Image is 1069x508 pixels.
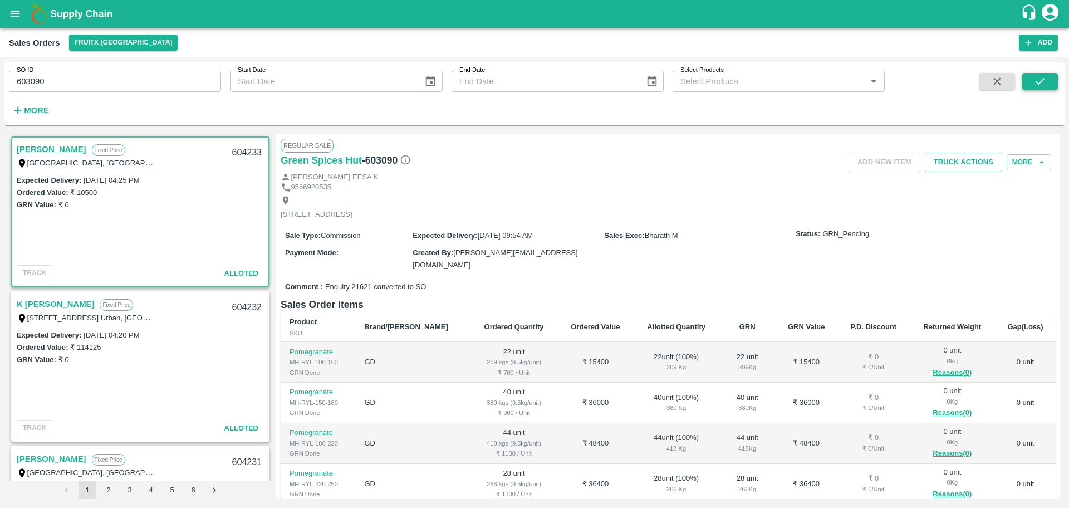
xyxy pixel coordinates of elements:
span: Alloted [224,424,258,432]
span: Enquiry 21621 converted to SO [325,282,426,292]
a: [PERSON_NAME] [17,452,86,466]
nav: pagination navigation [56,481,225,499]
div: ₹ 700 / Unit [479,368,548,378]
td: ₹ 48400 [776,423,837,464]
label: Select Products [680,66,724,75]
div: 28 unit ( 100 %) [642,473,710,494]
label: [GEOGRAPHIC_DATA], [GEOGRAPHIC_DATA], [GEOGRAPHIC_DATA] , [GEOGRAPHIC_DATA] ([GEOGRAPHIC_DATA]) [... [27,158,582,167]
p: Pomegranate [290,468,346,479]
div: 44 unit ( 100 %) [642,433,710,453]
td: ₹ 15400 [558,342,634,383]
label: Start Date [238,66,266,75]
div: Sales Orders [9,36,60,50]
input: Enter SO ID [9,71,221,92]
div: ₹ 900 / Unit [479,408,548,418]
button: More [1007,154,1051,170]
b: Supply Chain [50,8,112,19]
p: Pomegranate [290,387,346,398]
label: Comment : [285,282,323,292]
h6: - 603090 [362,153,411,168]
div: 0 Kg [919,397,986,407]
button: Go to page 4 [142,481,160,499]
button: Reasons(0) [919,367,986,379]
div: 0 Kg [919,356,986,366]
td: 40 unit [470,383,557,423]
label: Sale Type : [285,231,321,240]
label: End Date [459,66,485,75]
td: 0 unit [995,423,1056,464]
b: Allotted Quantity [647,323,705,331]
td: 0 unit [995,383,1056,423]
a: [PERSON_NAME] [17,142,86,157]
strong: More [24,106,49,115]
div: 380 Kg [728,403,767,413]
label: Status: [796,229,820,240]
span: Regular Sale [281,139,334,152]
button: Go to page 2 [100,481,117,499]
button: Reasons(0) [919,488,986,501]
label: [DATE] 04:20 PM [84,331,139,339]
td: GD [355,464,470,505]
td: 28 unit [470,464,557,505]
div: 266 Kg [728,484,767,494]
label: ₹ 0 [58,355,69,364]
p: Fixed Price [100,299,133,311]
div: 40 unit ( 100 %) [642,393,710,413]
div: 22 unit [728,352,767,373]
span: Alloted [224,269,258,277]
span: [DATE] 09:54 AM [478,231,533,240]
td: 22 unit [470,342,557,383]
div: ₹ 0 / Unit [846,443,901,453]
div: 380 Kg [642,403,710,413]
button: More [9,101,52,120]
div: 418 kgs (9.5kg/unit) [479,438,548,448]
button: Reasons(0) [919,447,986,460]
td: GD [355,423,470,464]
td: GD [355,383,470,423]
label: Sales Exec : [604,231,644,240]
label: ₹ 0 [58,201,69,209]
div: customer-support [1021,4,1040,24]
b: Ordered Quantity [484,323,544,331]
div: ₹ 0 [846,433,901,443]
p: 9566920535 [291,182,331,193]
span: Commission [321,231,361,240]
div: 0 unit [919,345,986,379]
div: 0 Kg [919,477,986,487]
span: GRN_Pending [822,229,869,240]
label: Ordered Value: [17,343,68,351]
p: Fixed Price [92,144,125,156]
div: 44 unit [728,433,767,453]
div: ₹ 1100 / Unit [479,448,548,458]
div: GRN Done [290,408,346,418]
b: Gap(Loss) [1007,323,1043,331]
label: ₹ 10500 [70,188,97,197]
div: 209 Kg [728,362,767,372]
td: 0 unit [995,464,1056,505]
label: Expected Delivery : [17,176,81,184]
label: Ordered Value: [17,188,68,197]
button: page 1 [79,481,96,499]
label: Expected Delivery : [17,331,81,339]
div: ₹ 0 [846,352,901,363]
div: SKU [290,328,346,338]
td: 0 unit [995,342,1056,383]
span: Bharath M [645,231,678,240]
label: GRN Value: [17,355,56,364]
a: Green Spices Hut [281,153,362,168]
div: GRN Done [290,448,346,458]
button: Choose date [641,71,663,92]
button: Choose date [420,71,441,92]
div: 0 Kg [919,437,986,447]
b: Returned Weight [923,323,981,331]
div: ₹ 0 / Unit [846,403,901,413]
td: ₹ 36400 [558,464,634,505]
label: Payment Mode : [285,248,339,257]
h6: Sales Order Items [281,297,1056,312]
b: GRN Value [788,323,825,331]
button: Go to next page [205,481,223,499]
b: GRN [739,323,756,331]
b: Product [290,317,317,326]
input: End Date [452,71,637,92]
